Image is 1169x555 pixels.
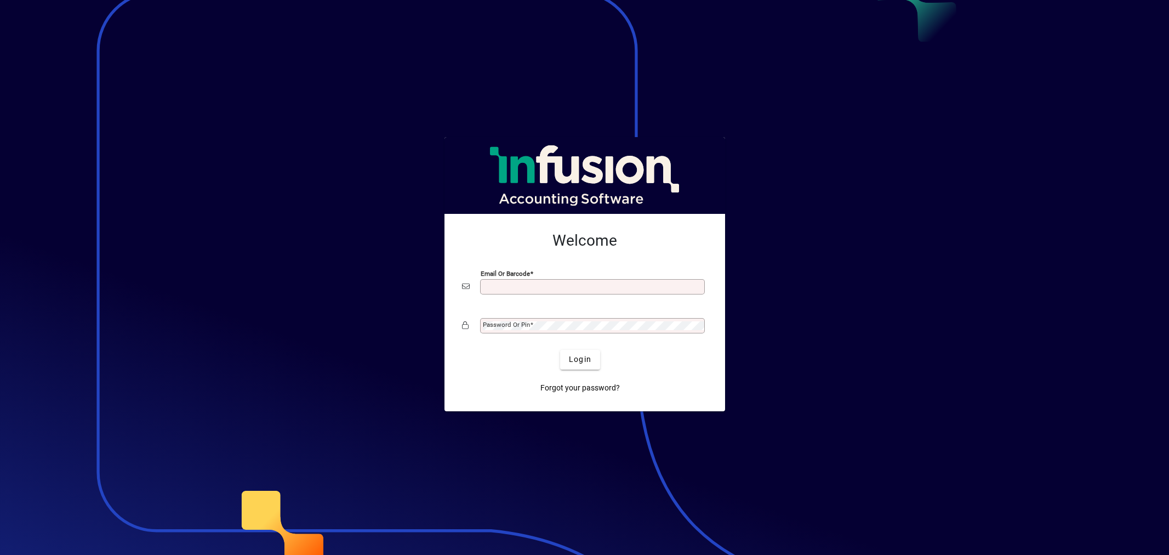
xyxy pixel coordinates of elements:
[462,231,708,250] h2: Welcome
[536,378,624,398] a: Forgot your password?
[569,354,591,365] span: Login
[483,321,530,329] mat-label: Password or Pin
[540,382,620,394] span: Forgot your password?
[481,269,530,277] mat-label: Email or Barcode
[560,350,600,370] button: Login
